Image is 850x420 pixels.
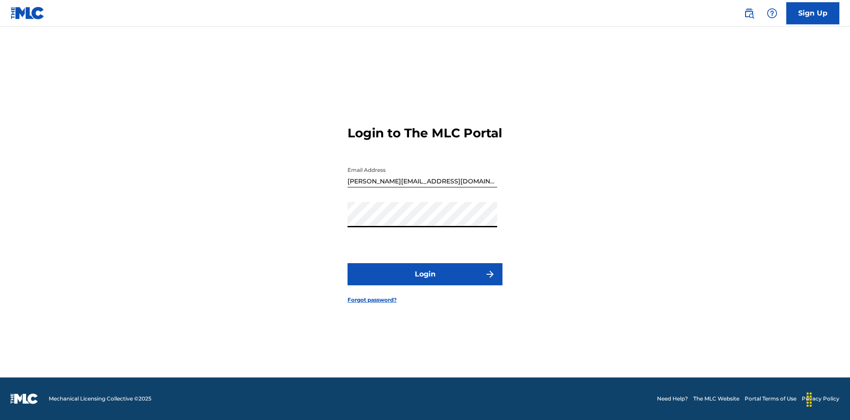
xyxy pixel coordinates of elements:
[744,8,754,19] img: search
[693,395,739,403] a: The MLC Website
[767,8,777,19] img: help
[740,4,758,22] a: Public Search
[802,395,839,403] a: Privacy Policy
[49,395,151,403] span: Mechanical Licensing Collective © 2025
[657,395,688,403] a: Need Help?
[763,4,781,22] div: Help
[806,377,850,420] iframe: Chat Widget
[745,395,796,403] a: Portal Terms of Use
[11,393,38,404] img: logo
[786,2,839,24] a: Sign Up
[348,125,502,141] h3: Login to The MLC Portal
[802,386,816,413] div: Drag
[348,296,397,304] a: Forgot password?
[11,7,45,19] img: MLC Logo
[348,263,502,285] button: Login
[485,269,495,280] img: f7272a7cc735f4ea7f67.svg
